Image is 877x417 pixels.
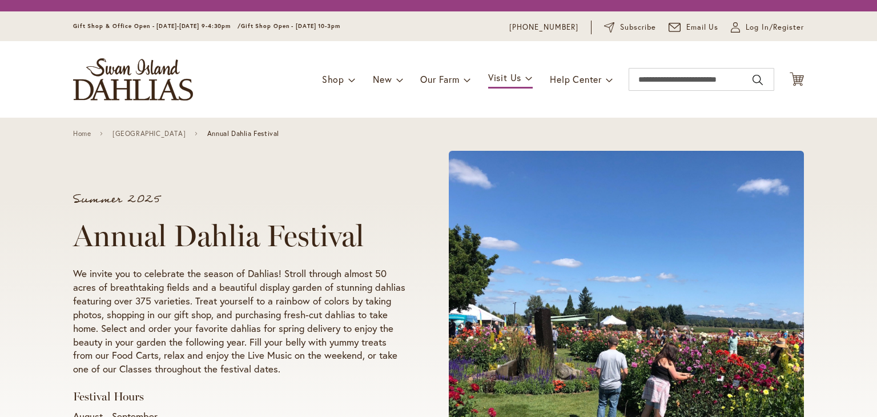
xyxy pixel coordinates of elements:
button: Search [753,71,763,89]
a: Email Us [669,22,719,33]
a: Home [73,130,91,138]
span: Our Farm [420,73,459,85]
a: Subscribe [604,22,656,33]
p: Summer 2025 [73,194,405,205]
span: Gift Shop Open - [DATE] 10-3pm [241,22,340,30]
h3: Festival Hours [73,390,405,404]
a: Log In/Register [731,22,804,33]
span: Email Us [686,22,719,33]
a: store logo [73,58,193,101]
span: Subscribe [620,22,656,33]
span: Gift Shop & Office Open - [DATE]-[DATE] 9-4:30pm / [73,22,241,30]
span: Visit Us [488,71,521,83]
span: Shop [322,73,344,85]
span: New [373,73,392,85]
p: We invite you to celebrate the season of Dahlias! Stroll through almost 50 acres of breathtaking ... [73,267,405,376]
a: [GEOGRAPHIC_DATA] [112,130,186,138]
span: Annual Dahlia Festival [207,130,279,138]
span: Help Center [550,73,602,85]
h1: Annual Dahlia Festival [73,219,405,253]
span: Log In/Register [746,22,804,33]
a: [PHONE_NUMBER] [509,22,578,33]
